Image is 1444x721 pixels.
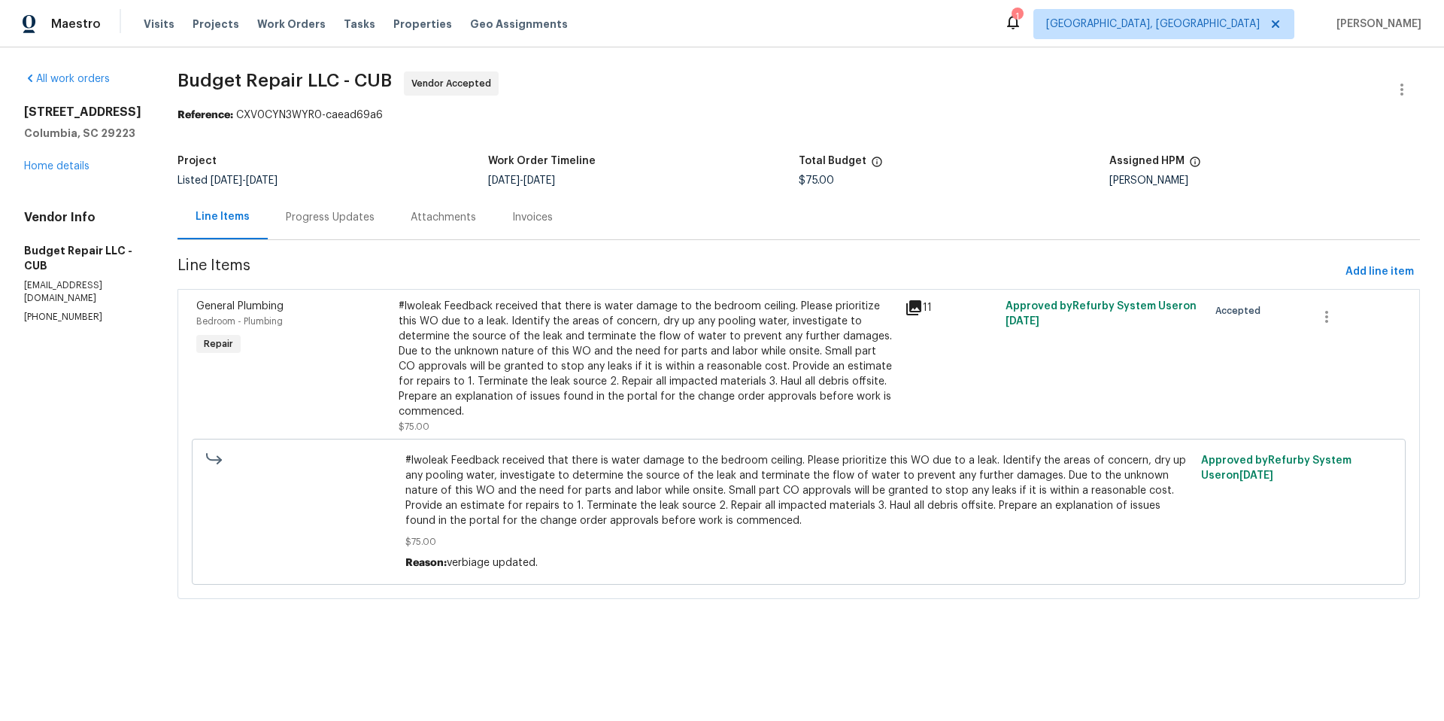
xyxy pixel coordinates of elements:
[1345,263,1414,281] span: Add line item
[196,317,283,326] span: Bedroom - Plumbing
[905,299,997,317] div: 11
[51,17,101,32] span: Maestro
[211,175,278,186] span: -
[447,558,538,568] span: verbiage updated.
[488,175,520,186] span: [DATE]
[24,311,141,324] p: [PHONE_NUMBER]
[177,156,217,166] h5: Project
[24,279,141,305] p: [EMAIL_ADDRESS][DOMAIN_NAME]
[1006,316,1039,327] span: [DATE]
[1109,175,1420,186] div: [PERSON_NAME]
[177,175,278,186] span: Listed
[512,210,553,225] div: Invoices
[799,156,866,166] h5: Total Budget
[871,156,883,175] span: The total cost of line items that have been proposed by Opendoor. This sum includes line items th...
[24,126,141,141] h5: Columbia, SC 29223
[488,175,555,186] span: -
[488,156,596,166] h5: Work Order Timeline
[144,17,174,32] span: Visits
[177,71,392,90] span: Budget Repair LLC - CUB
[193,17,239,32] span: Projects
[799,175,834,186] span: $75.00
[1189,156,1201,175] span: The hpm assigned to this work order.
[405,558,447,568] span: Reason:
[24,210,141,225] h4: Vendor Info
[344,19,375,29] span: Tasks
[177,108,1420,123] div: CXV0CYN3WYR0-caead69a6
[198,336,239,351] span: Repair
[399,422,429,431] span: $75.00
[411,76,497,91] span: Vendor Accepted
[1109,156,1185,166] h5: Assigned HPM
[257,17,326,32] span: Work Orders
[470,17,568,32] span: Geo Assignments
[24,161,89,172] a: Home details
[405,534,1193,549] span: $75.00
[399,299,896,419] div: #lwoleak Feedback received that there is water damage to the bedroom ceiling. Please prioritize t...
[246,175,278,186] span: [DATE]
[523,175,555,186] span: [DATE]
[1046,17,1260,32] span: [GEOGRAPHIC_DATA], [GEOGRAPHIC_DATA]
[1012,9,1022,24] div: 1
[177,110,233,120] b: Reference:
[286,210,375,225] div: Progress Updates
[24,243,141,273] h5: Budget Repair LLC - CUB
[1201,455,1351,481] span: Approved by Refurby System User on
[196,209,250,224] div: Line Items
[196,301,284,312] span: General Plumbing
[1330,17,1421,32] span: [PERSON_NAME]
[1339,258,1420,286] button: Add line item
[1006,301,1197,327] span: Approved by Refurby System User on
[393,17,452,32] span: Properties
[1215,303,1267,318] span: Accepted
[1239,470,1273,481] span: [DATE]
[211,175,242,186] span: [DATE]
[24,74,110,84] a: All work orders
[405,453,1193,528] span: #lwoleak Feedback received that there is water damage to the bedroom ceiling. Please prioritize t...
[24,105,141,120] h2: [STREET_ADDRESS]
[411,210,476,225] div: Attachments
[177,258,1339,286] span: Line Items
